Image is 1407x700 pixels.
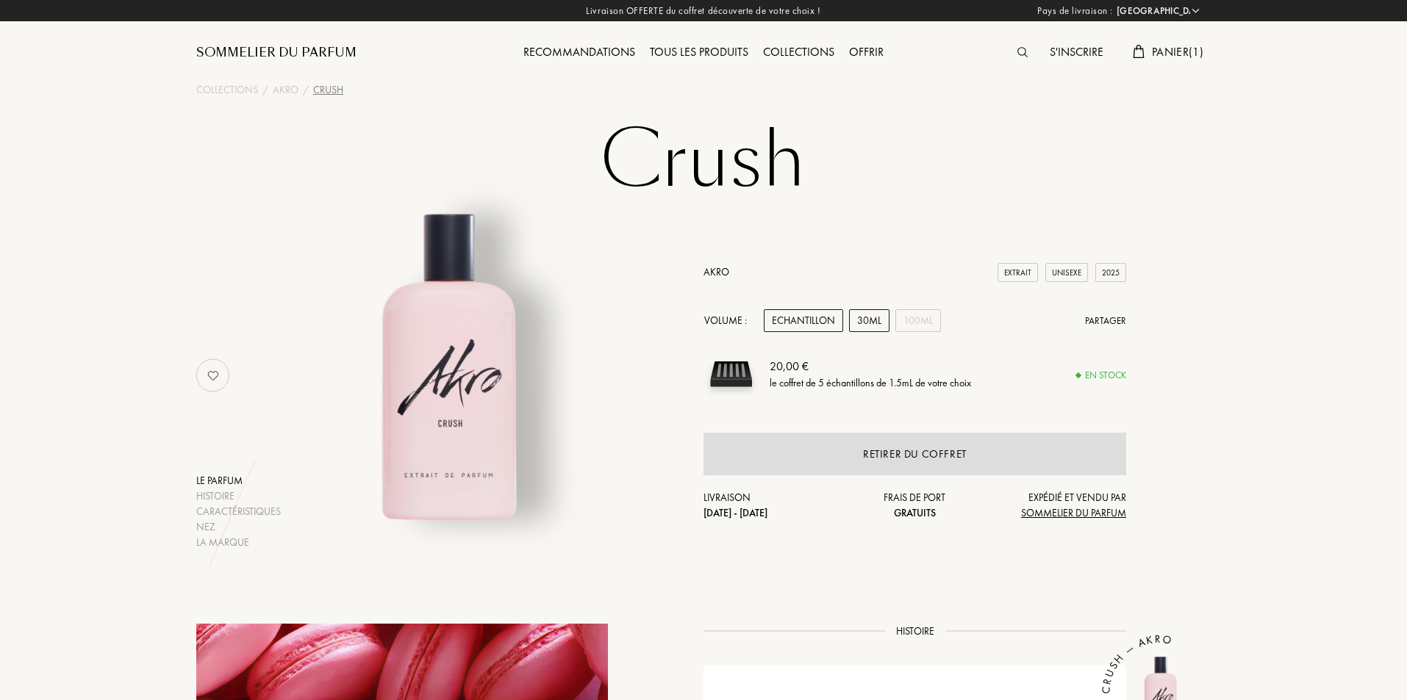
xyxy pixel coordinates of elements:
img: sample box [703,347,759,402]
div: / [262,82,268,98]
div: Frais de port [845,490,986,521]
a: Sommelier du Parfum [196,44,357,62]
span: Sommelier du Parfum [1021,506,1126,519]
div: Nez [196,519,281,535]
div: Livraison [703,490,845,521]
a: Tous les produits [642,44,756,59]
div: Echantillon [764,309,843,332]
div: Extrait [998,263,1038,283]
div: 2025 [1095,263,1126,283]
div: Volume : [703,309,755,332]
span: Pays de livraison : [1037,4,1113,18]
div: Caractéristiques [196,504,281,519]
img: no_like_p.png [198,361,228,390]
img: search_icn.svg [1017,47,1028,57]
div: Partager [1085,314,1126,328]
div: Le parfum [196,473,281,488]
a: S'inscrire [1042,44,1111,59]
div: 20,00 € [770,358,971,375]
div: Collections [756,43,842,62]
a: Akro [703,265,729,278]
div: Histoire [196,488,281,504]
a: Recommandations [516,44,642,59]
div: S'inscrire [1042,43,1111,62]
img: cart.svg [1133,45,1145,58]
span: Gratuits [894,506,936,519]
span: [DATE] - [DATE] [703,506,767,519]
a: Offrir [842,44,891,59]
div: Retirer du coffret [863,446,967,463]
div: Expédié et vendu par [985,490,1126,521]
div: Crush [313,82,343,98]
div: Tous les produits [642,43,756,62]
div: Offrir [842,43,891,62]
div: 30mL [849,309,889,332]
a: Collections [756,44,842,59]
div: Recommandations [516,43,642,62]
div: / [303,82,309,98]
a: Akro [273,82,298,98]
h1: Crush [336,120,1071,201]
a: Collections [196,82,258,98]
div: En stock [1076,368,1126,383]
span: Panier ( 1 ) [1152,44,1203,59]
div: 100mL [895,309,941,332]
div: Unisexe [1045,263,1088,283]
div: le coffret de 5 échantillons de 1.5mL de votre choix [770,375,971,391]
img: Crush Akro [268,187,632,550]
div: La marque [196,535,281,550]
